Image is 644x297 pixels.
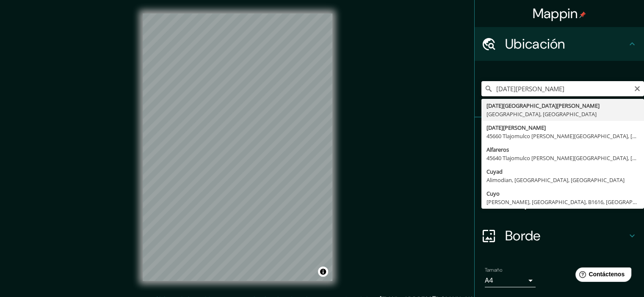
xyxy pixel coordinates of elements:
[486,102,600,109] font: [DATE][GEOGRAPHIC_DATA][PERSON_NAME]
[475,219,644,253] div: Borde
[475,117,644,151] div: Patas
[486,176,625,184] font: Alimodian, [GEOGRAPHIC_DATA], [GEOGRAPHIC_DATA]
[486,124,546,131] font: [DATE][PERSON_NAME]
[634,84,641,92] button: Claro
[533,5,578,22] font: Mappin
[486,168,503,175] font: Cuyad
[569,264,635,288] iframe: Lanzador de widgets de ayuda
[505,35,565,53] font: Ubicación
[485,276,493,285] font: A4
[475,27,644,61] div: Ubicación
[486,190,500,197] font: Cuyo
[579,11,586,18] img: pin-icon.png
[485,274,536,287] div: A4
[486,146,509,153] font: Alfareros
[318,267,328,277] button: Activar o desactivar atribución
[486,110,597,118] font: [GEOGRAPHIC_DATA], [GEOGRAPHIC_DATA]
[505,227,541,245] font: Borde
[475,151,644,185] div: Estilo
[485,267,502,273] font: Tamaño
[481,81,644,96] input: Elige tu ciudad o zona
[143,14,332,281] canvas: Mapa
[475,185,644,219] div: Disposición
